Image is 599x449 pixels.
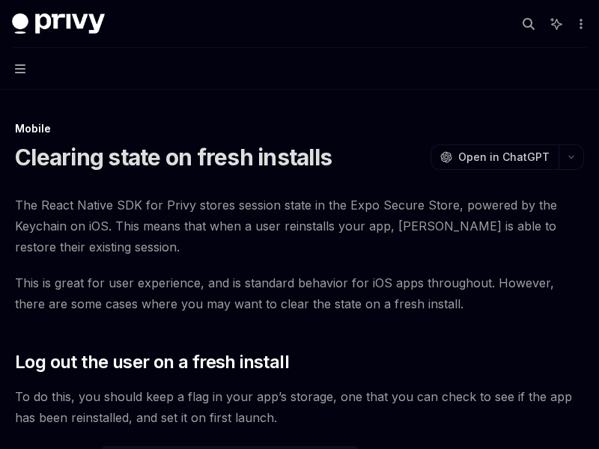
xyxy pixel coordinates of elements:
[431,144,559,170] button: Open in ChatGPT
[458,150,550,165] span: Open in ChatGPT
[15,386,584,428] span: To do this, you should keep a flag in your app’s storage, one that you can check to see if the ap...
[15,121,584,136] div: Mobile
[15,144,332,171] h1: Clearing state on fresh installs
[12,13,105,34] img: dark logo
[15,195,584,257] span: The React Native SDK for Privy stores session state in the Expo Secure Store, powered by the Keyc...
[572,13,587,34] button: More actions
[15,350,289,374] span: Log out the user on a fresh install
[15,272,584,314] span: This is great for user experience, and is standard behavior for iOS apps throughout. However, the...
